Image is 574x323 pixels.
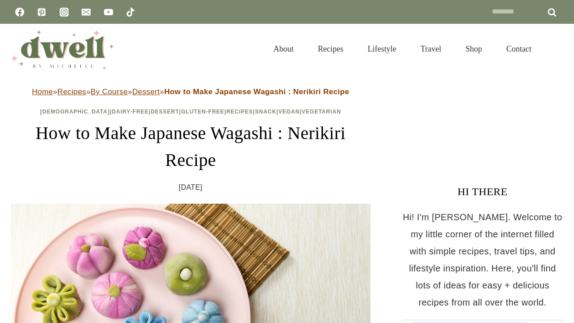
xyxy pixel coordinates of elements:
[55,3,73,21] a: Instagram
[151,109,179,115] a: Dessert
[11,28,114,70] img: DWELL by michelle
[11,3,29,21] a: Facebook
[91,87,128,96] a: By Course
[11,120,370,174] h1: How to Make Japanese Wagashi : Nerikiri Recipe
[32,87,349,96] span: » » » »
[122,3,139,21] a: TikTok
[132,87,160,96] a: Dessert
[402,183,563,200] h3: HI THERE
[548,41,563,57] button: View Search Form
[278,109,300,115] a: Vegan
[356,33,409,65] a: Lifestyle
[226,109,253,115] a: Recipes
[261,33,306,65] a: About
[57,87,86,96] a: Recipes
[302,109,341,115] a: Vegetarian
[40,109,110,115] a: [DEMOGRAPHIC_DATA]
[32,87,53,96] a: Home
[402,209,563,311] p: Hi! I'm [PERSON_NAME]. Welcome to my little corner of the internet filled with simple recipes, tr...
[112,109,148,115] a: Dairy-Free
[255,109,277,115] a: Snack
[181,109,224,115] a: Gluten-Free
[453,33,494,65] a: Shop
[409,33,453,65] a: Travel
[33,3,51,21] a: Pinterest
[179,181,203,194] time: [DATE]
[40,109,341,115] span: | | | | | | |
[261,33,544,65] nav: Primary Navigation
[164,87,349,96] strong: How to Make Japanese Wagashi : Nerikiri Recipe
[494,33,544,65] a: Contact
[77,3,95,21] a: Email
[100,3,117,21] a: YouTube
[306,33,356,65] a: Recipes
